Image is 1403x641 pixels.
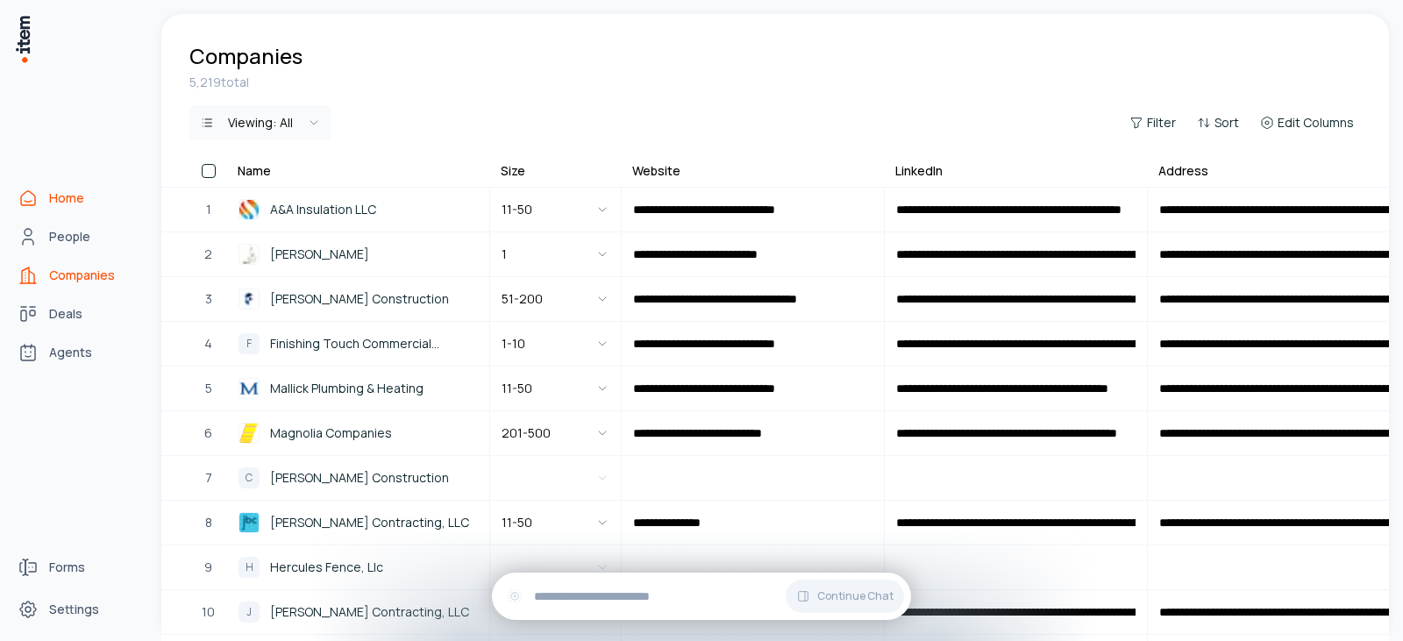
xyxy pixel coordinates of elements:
[270,513,469,532] span: [PERSON_NAME] Contracting, LLC
[270,468,449,488] span: [PERSON_NAME] Construction
[49,305,82,323] span: Deals
[228,546,488,588] a: HHercules Fence, Llc
[239,557,260,578] div: H
[239,467,260,488] div: C
[202,602,215,622] span: 10
[239,423,260,444] img: Magnolia Companies
[228,114,293,132] div: Viewing:
[1214,114,1239,132] span: Sort
[239,512,260,533] img: Jeffrey Brown Contracting, LLC
[270,200,376,219] span: A&A Insulation LLC
[11,550,144,585] a: Forms
[270,245,369,264] span: [PERSON_NAME]
[228,367,488,410] a: Mallick Plumbing & HeatingMallick Plumbing & Heating
[49,344,92,361] span: Agents
[204,245,212,264] span: 2
[205,513,212,532] span: 8
[204,558,212,577] span: 9
[270,379,424,398] span: Mallick Plumbing & Heating
[189,42,303,70] h1: Companies
[11,296,144,331] a: Deals
[189,74,1361,91] div: 5,219 total
[239,199,260,220] img: A&A Insulation LLC
[501,162,525,180] div: Size
[270,602,469,622] span: [PERSON_NAME] Contracting, LLC
[239,602,260,623] div: J
[1278,114,1354,132] span: Edit Columns
[817,589,894,603] span: Continue Chat
[228,591,488,633] a: J[PERSON_NAME] Contracting, LLC
[228,278,488,320] a: Forrester Construction[PERSON_NAME] Construction
[239,288,260,310] img: Forrester Construction
[49,559,85,576] span: Forms
[14,14,32,64] img: Item Brain Logo
[270,289,449,309] span: [PERSON_NAME] Construction
[228,457,488,499] a: C[PERSON_NAME] Construction
[228,189,488,231] a: A&A Insulation LLCA&A Insulation LLC
[205,468,212,488] span: 7
[228,412,488,454] a: Magnolia CompaniesMagnolia Companies
[205,289,212,309] span: 3
[270,424,392,443] span: Magnolia Companies
[1147,114,1176,132] span: Filter
[11,258,144,293] a: Companies
[239,333,260,354] div: F
[11,219,144,254] a: People
[49,601,99,618] span: Settings
[238,162,271,180] div: Name
[1158,162,1208,180] div: Address
[492,573,911,620] div: Continue Chat
[228,323,488,365] a: FFinishing Touch Commercial Cleaning
[11,592,144,627] a: Settings
[49,189,84,207] span: Home
[204,334,212,353] span: 4
[1122,110,1183,135] button: Filter
[49,267,115,284] span: Companies
[49,228,90,246] span: People
[270,334,478,353] span: Finishing Touch Commercial Cleaning
[11,181,144,216] a: Home
[270,558,383,577] span: Hercules Fence, Llc
[1190,110,1246,135] button: Sort
[632,162,680,180] div: Website
[206,200,211,219] span: 1
[11,335,144,370] a: Agents
[228,502,488,544] a: Jeffrey Brown Contracting, LLC[PERSON_NAME] Contracting, LLC
[205,379,212,398] span: 5
[786,580,904,613] button: Continue Chat
[895,162,943,180] div: LinkedIn
[204,424,212,443] span: 6
[1253,110,1361,135] button: Edit Columns
[239,244,260,265] img: Coty Fournier
[239,378,260,399] img: Mallick Plumbing & Heating
[228,233,488,275] a: Coty Fournier[PERSON_NAME]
